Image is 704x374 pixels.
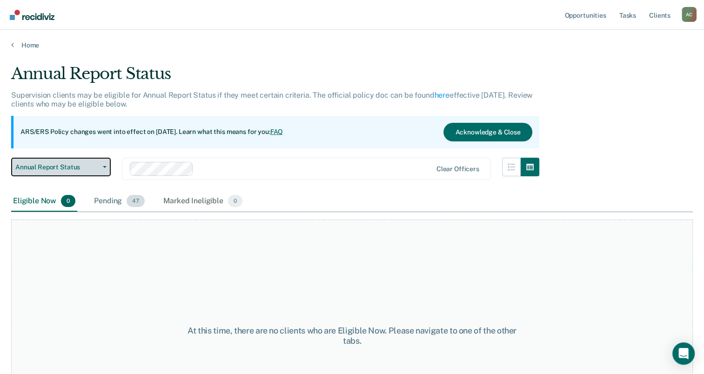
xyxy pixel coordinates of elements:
[61,195,75,207] span: 0
[436,165,479,173] div: Clear officers
[127,195,145,207] span: 47
[15,163,99,171] span: Annual Report Status
[20,127,283,137] p: ARS/ERS Policy changes went into effect on [DATE]. Learn what this means for you:
[682,7,697,22] div: A C
[11,91,532,108] p: Supervision clients may be eligible for Annual Report Status if they meet certain criteria. The o...
[11,191,77,212] div: Eligible Now0
[11,158,111,176] button: Annual Report Status
[228,195,242,207] span: 0
[443,123,532,141] button: Acknowledge & Close
[161,191,244,212] div: Marked Ineligible0
[10,10,54,20] img: Recidiviz
[682,7,697,22] button: Profile dropdown button
[11,64,539,91] div: Annual Report Status
[270,128,283,135] a: FAQ
[435,91,449,100] a: here
[11,41,693,49] a: Home
[672,342,695,365] div: Open Intercom Messenger
[182,326,523,346] div: At this time, there are no clients who are Eligible Now. Please navigate to one of the other tabs.
[92,191,147,212] div: Pending47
